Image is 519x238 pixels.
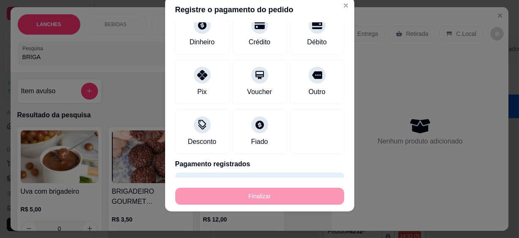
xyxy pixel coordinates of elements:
div: Débito [307,37,326,47]
div: Pix [197,87,207,97]
div: Crédito [249,37,271,47]
div: Voucher [247,87,272,97]
div: Outro [308,87,325,97]
div: Desconto [188,137,217,147]
div: Dinheiro [190,37,215,47]
p: Pagamento registrados [175,159,344,169]
div: Fiado [251,137,268,147]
